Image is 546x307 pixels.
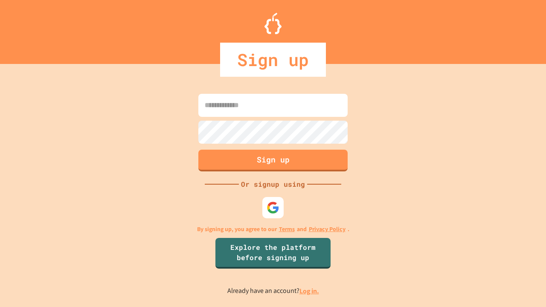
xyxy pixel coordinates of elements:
[215,238,331,269] a: Explore the platform before signing up
[197,225,349,234] p: By signing up, you agree to our and .
[309,225,346,234] a: Privacy Policy
[198,150,348,171] button: Sign up
[220,43,326,77] div: Sign up
[239,179,307,189] div: Or signup using
[264,13,282,34] img: Logo.svg
[227,286,319,296] p: Already have an account?
[267,201,279,214] img: google-icon.svg
[279,225,295,234] a: Terms
[299,287,319,295] a: Log in.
